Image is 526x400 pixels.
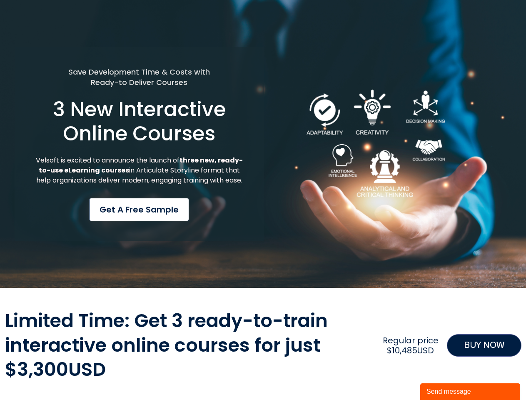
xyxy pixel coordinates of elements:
[420,382,522,400] iframe: chat widget
[379,335,442,355] h2: Regular price $10,485USD
[35,97,244,145] h1: 3 New Interactive Online Courses
[464,339,504,352] span: BUY NOW
[89,198,189,221] a: Get a Free Sample
[35,67,244,87] h5: Save Development Time & Costs with Ready-to Deliver Courses
[447,334,521,357] a: BUY NOW
[100,203,179,216] span: Get a Free Sample
[39,155,243,175] strong: three new, ready-to-use eLearning courses
[5,309,375,382] h2: Limited Time: Get 3 ready-to-train interactive online courses for just $3,300USD
[35,155,244,185] p: Velsoft is excited to announce the launch of in Articulate Storyline format that help organizatio...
